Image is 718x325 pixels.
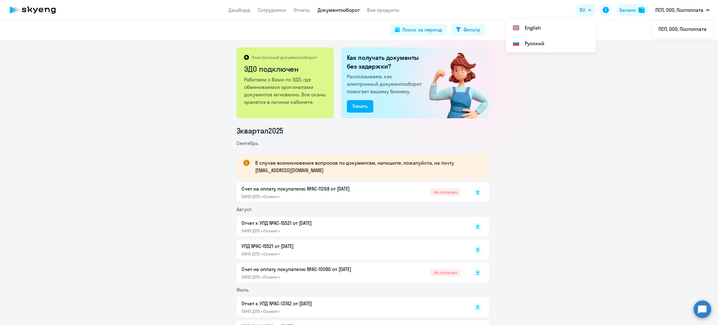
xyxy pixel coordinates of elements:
a: Дашборд [228,7,250,13]
p: Отчет к УПД №AC-13742 от [DATE] [242,300,372,307]
a: Все продукты [367,7,400,13]
a: Отчет к УПД №AC-13742 от [DATE]ОАНО ДПО «Скаенг» [242,300,461,314]
a: Отчет к УПД №AC-15521 от [DATE]ОАНО ДПО «Скаенг» [242,219,461,234]
ul: RU [506,19,596,52]
img: Русский [512,40,520,47]
p: Счет на оплату покупателю №AC-10080 от [DATE] [242,265,372,273]
span: Не оплачен [430,188,461,196]
a: Счет на оплату покупателю №AC-10080 от [DATE]ОАНО ДПО «Скаенг»Не оплачен [242,265,461,280]
ul: RU [652,20,713,38]
div: Фильтр [463,26,480,33]
p: ОАНО ДПО «Скаенг» [242,228,372,234]
div: Баланс [620,6,636,14]
button: Поиск за период [390,24,447,36]
img: balance [639,7,645,13]
button: Фильтр [451,24,485,36]
span: Июль [237,287,249,293]
a: Счет на оплату покупателю №AC-11268 от [DATE]ОАНО ДПО «Скаенг»Не оплачен [242,185,461,199]
p: Счет на оплату покупателю №AC-11268 от [DATE] [242,185,372,192]
span: Август [237,206,251,212]
a: Документооборот [318,7,360,13]
p: Работаем с Вами по ЭДО, где обмениваемся оригиналами документов мгновенно. Все сканы хранятся в л... [244,76,327,106]
a: Сотрудники [258,7,286,13]
p: ОАНО ДПО «Скаенг» [242,194,372,199]
span: Сентябрь [237,140,258,146]
button: ПСП, ООО, Постоплата [652,2,713,17]
span: Не оплачен [430,269,461,276]
p: ОАНО ДПО «Скаенг» [242,308,372,314]
h2: ЭДО подключен [244,64,327,74]
h2: Как получать документы без задержки? [347,53,424,71]
div: Поиск за период [402,26,442,33]
p: Электронный документооборот [251,55,317,60]
div: Узнать [352,102,368,110]
button: RU [575,4,596,16]
p: В случае возникновения вопросов по документам, напишите, пожалуйста, на почту [EMAIL_ADDRESS][DOM... [255,159,478,174]
img: connected [419,47,489,118]
a: Отчеты [294,7,310,13]
p: Отчет к УПД №AC-15521 от [DATE] [242,219,372,227]
p: ОАНО ДПО «Скаенг» [242,274,372,280]
p: Рассказываем, как электронный документооборот помогает вашему бизнесу. [347,73,424,95]
button: Балансbalance [616,4,649,16]
img: English [512,24,520,32]
span: RU [580,6,585,14]
p: УПД №AC-15521 от [DATE] [242,242,372,250]
li: 3 квартал 2025 [237,126,489,136]
a: УПД №AC-15521 от [DATE]ОАНО ДПО «Скаенг» [242,242,461,257]
button: Узнать [347,100,373,113]
p: ОАНО ДПО «Скаенг» [242,251,372,257]
p: ПСП, ООО, Постоплата [655,6,703,14]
